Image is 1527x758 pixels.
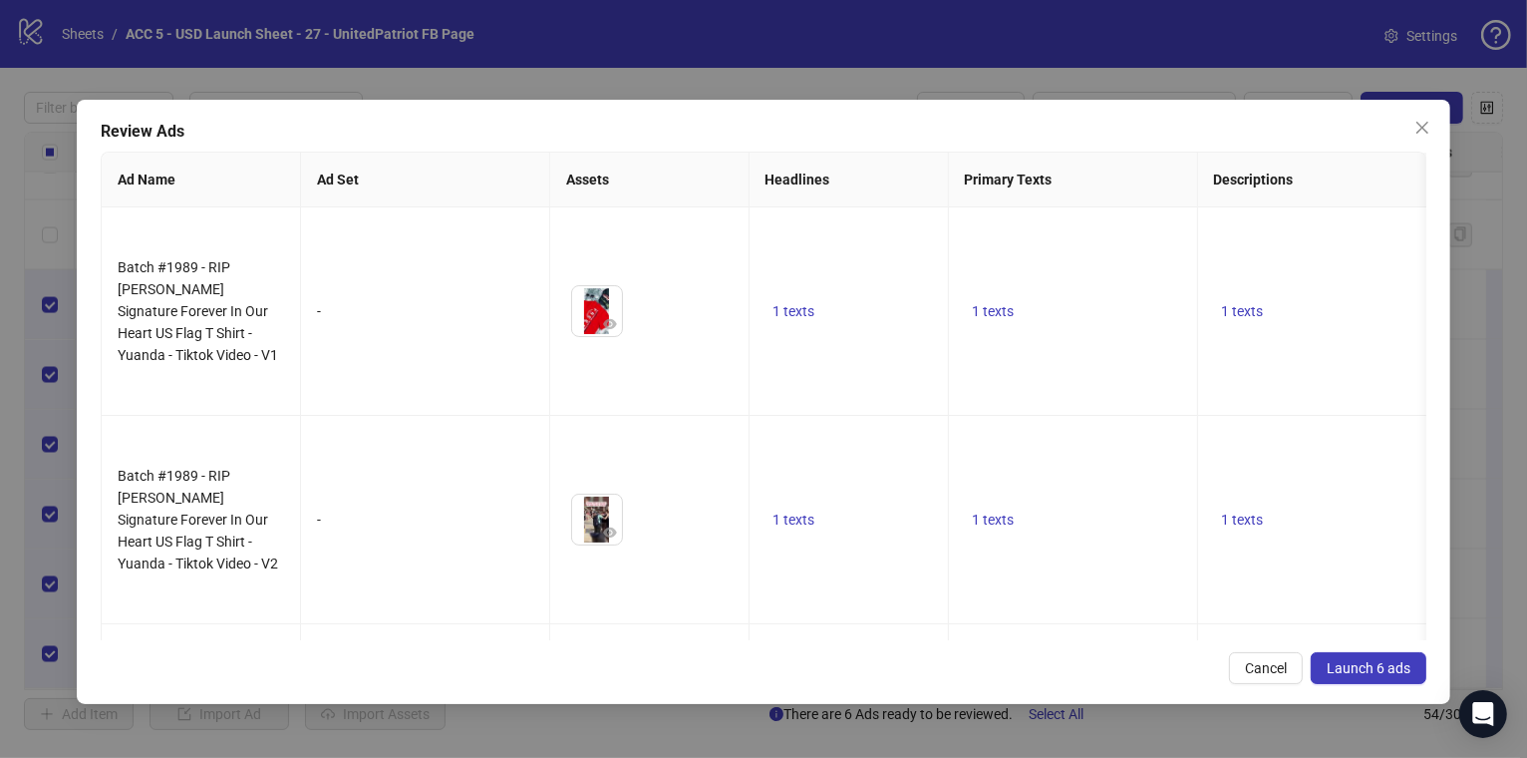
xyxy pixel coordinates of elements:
[1459,690,1507,738] div: Open Intercom Messenger
[317,509,533,531] div: -
[1245,660,1287,676] span: Cancel
[572,495,622,545] img: Asset 1
[773,303,815,319] span: 1 texts
[765,299,823,323] button: 1 texts
[965,299,1023,323] button: 1 texts
[1311,652,1426,684] button: Launch 6 ads
[1229,652,1303,684] button: Cancel
[973,303,1015,319] span: 1 texts
[765,508,823,532] button: 1 texts
[317,300,533,322] div: -
[118,259,278,363] span: Batch #1989 - RIP [PERSON_NAME] Signature Forever In Our Heart US Flag T Shirt - Yuanda - Tiktok ...
[598,312,622,336] button: Preview
[301,153,550,207] th: Ad Set
[1198,153,1447,207] th: Descriptions
[1214,508,1272,532] button: 1 texts
[1406,112,1438,144] button: Close
[1414,120,1430,136] span: close
[1222,512,1264,528] span: 1 texts
[102,153,301,207] th: Ad Name
[572,286,622,336] img: Asset 1
[973,512,1015,528] span: 1 texts
[550,153,750,207] th: Assets
[603,317,617,331] span: eye
[118,468,278,571] span: Batch #1989 - RIP [PERSON_NAME] Signature Forever In Our Heart US Flag T Shirt - Yuanda - Tiktok ...
[101,120,1427,144] div: Review Ads
[1222,303,1264,319] span: 1 texts
[598,521,622,545] button: Preview
[1327,660,1410,676] span: Launch 6 ads
[1214,299,1272,323] button: 1 texts
[750,153,949,207] th: Headlines
[965,508,1023,532] button: 1 texts
[949,153,1198,207] th: Primary Texts
[603,526,617,540] span: eye
[773,512,815,528] span: 1 texts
